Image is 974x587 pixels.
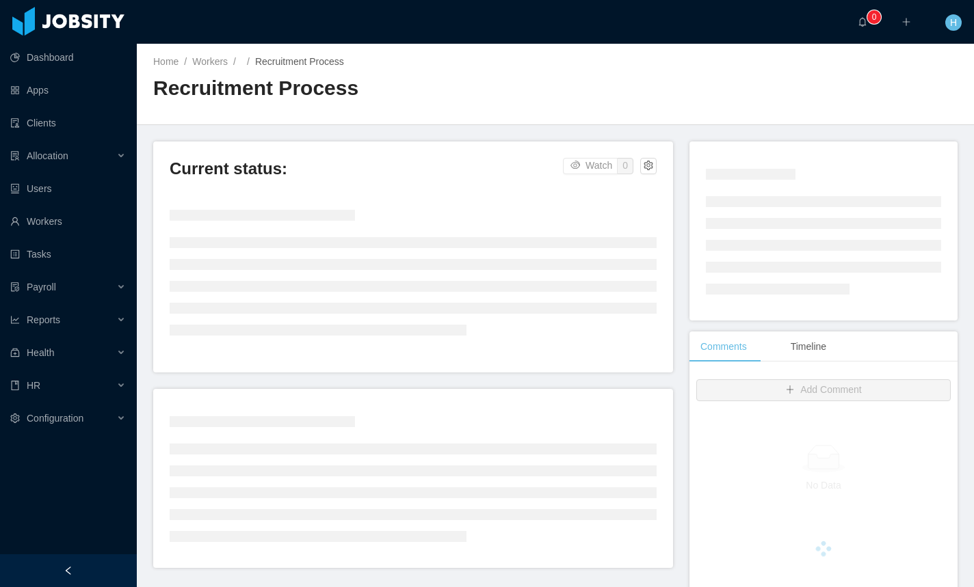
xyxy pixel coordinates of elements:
span: Health [27,347,54,358]
sup: 0 [867,10,881,24]
i: icon: solution [10,151,20,161]
i: icon: medicine-box [10,348,20,357]
button: icon: plusAdd Comment [696,379,951,401]
span: Payroll [27,282,56,292]
i: icon: file-protect [10,282,20,292]
a: icon: appstoreApps [10,77,126,104]
span: / [184,56,187,67]
i: icon: book [10,381,20,390]
i: icon: plus [901,17,911,27]
a: icon: robotUsers [10,175,126,202]
div: Comments [689,331,758,362]
span: Configuration [27,413,83,424]
a: icon: pie-chartDashboard [10,44,126,71]
h3: Current status: [170,158,563,180]
span: Allocation [27,150,68,161]
span: / [233,56,236,67]
h2: Recruitment Process [153,74,555,103]
i: icon: line-chart [10,315,20,325]
span: / [247,56,250,67]
i: icon: bell [858,17,867,27]
a: icon: userWorkers [10,208,126,235]
span: HR [27,380,40,391]
button: icon: setting [640,158,657,174]
a: Home [153,56,179,67]
span: H [950,14,957,31]
div: Timeline [780,331,837,362]
i: icon: setting [10,413,20,423]
span: Recruitment Process [255,56,344,67]
button: 0 [617,158,633,174]
a: icon: auditClients [10,109,126,137]
a: Workers [192,56,228,67]
span: Reports [27,314,60,325]
a: icon: profileTasks [10,241,126,268]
